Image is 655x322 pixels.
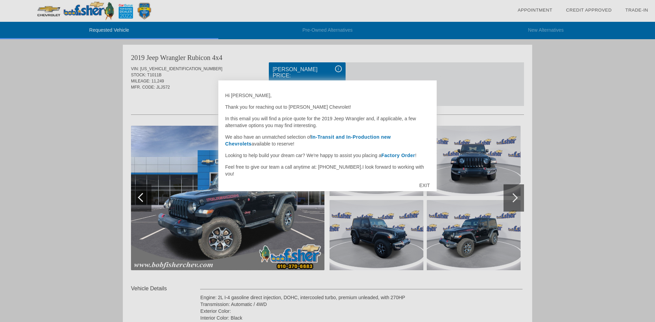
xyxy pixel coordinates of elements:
p: I look forward to working with you! [225,164,430,177]
span: We also have an unmatched selection of available to reserve! [225,134,391,147]
a: Trade-In [625,7,648,13]
span: Hi [PERSON_NAME], [225,93,272,98]
a: Factory Order [381,153,415,158]
a: Appointment [518,7,552,13]
span: Thank you for reaching out to [PERSON_NAME] Chevrolet! [225,104,351,110]
span: Feel free to give our team a call anytime at: [PHONE_NUMBER]. [225,164,362,170]
span: Looking to help build your dream car? We're happy to assist you placing a ! [225,153,417,158]
a: Credit Approved [566,7,612,13]
div: EXIT [412,175,437,196]
span: In this email you will find a price quote for the 2019 Jeep Wrangler and, if applicable, a few al... [225,116,416,128]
